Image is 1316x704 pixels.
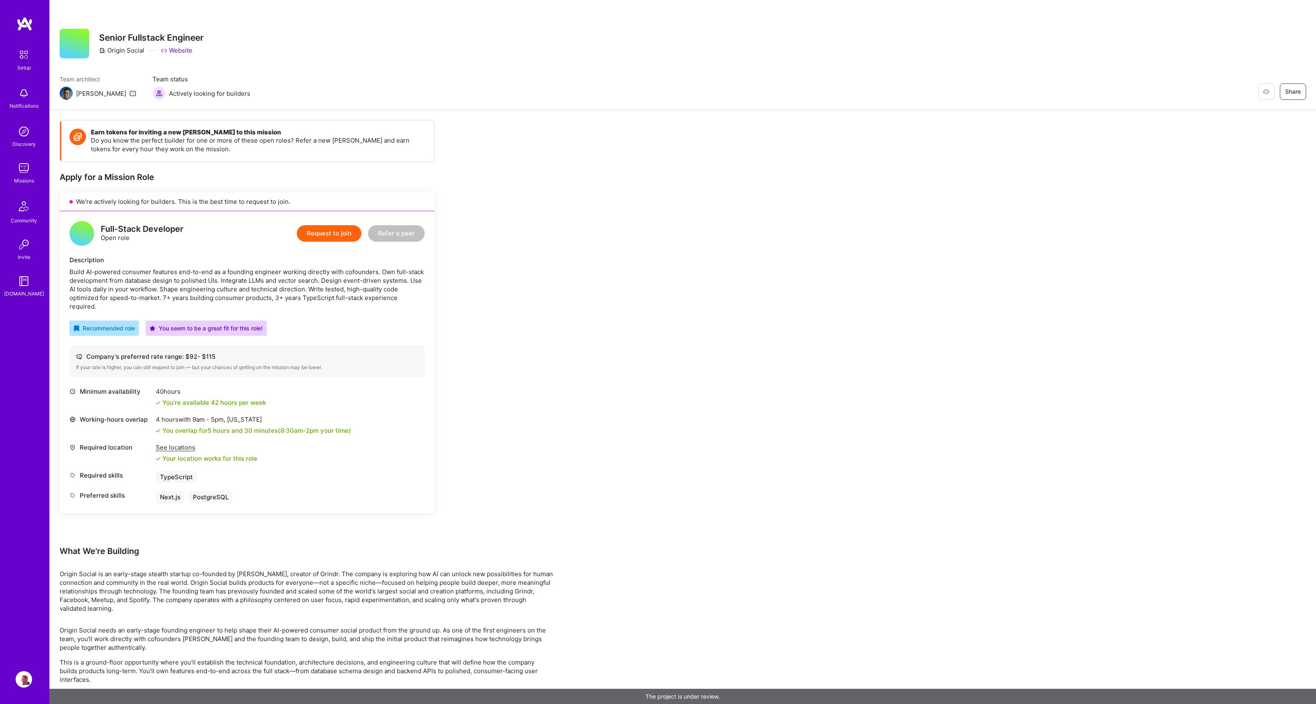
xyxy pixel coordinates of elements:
[101,225,183,242] div: Open role
[17,63,31,72] div: Setup
[162,426,351,435] div: You overlap for 5 hours and 30 minutes ( your time)
[1263,88,1270,95] i: icon EyeClosed
[368,225,425,242] button: Refer a peer
[69,491,152,500] div: Preferred skills
[91,136,426,153] p: Do you know the perfect builder for one or more of these open roles? Refer a new [PERSON_NAME] an...
[161,46,192,55] a: Website
[74,324,135,332] div: Recommended role
[156,471,197,483] div: TypeScript
[16,273,32,289] img: guide book
[60,546,553,556] div: What We're Building
[60,626,553,652] p: Origin Social needs an early-stage founding engineer to help shape their AI-powered consumer soci...
[60,192,435,211] div: We’re actively looking for builders. This is the best time to request to join.
[69,492,76,499] i: icon Tag
[12,140,36,148] div: Discovery
[16,16,33,31] img: logo
[156,456,161,461] i: icon Check
[130,90,136,97] i: icon Mail
[4,289,44,298] div: [DOMAIN_NAME]
[156,428,161,433] i: icon Check
[16,160,32,176] img: teamwork
[60,87,73,100] img: Team Architect
[169,89,250,98] span: Actively looking for builders
[9,102,39,110] div: Notifications
[99,32,204,43] h3: Senior Fullstack Engineer
[16,671,32,688] img: User Avatar
[76,89,126,98] div: [PERSON_NAME]
[15,46,32,63] img: setup
[60,570,553,613] p: Origin Social is an early-stage stealth startup co-founded by [PERSON_NAME], creator of Grindr. T...
[76,353,82,360] i: icon Cash
[14,671,34,688] a: User Avatar
[14,176,34,185] div: Missions
[74,325,79,331] i: icon RecommendedBadge
[69,388,76,395] i: icon Clock
[297,225,361,242] button: Request to join
[76,364,418,371] div: If your rate is higher, you can still request to join — but your chances of getting on the missio...
[60,172,435,182] div: Apply for a Mission Role
[69,256,425,264] div: Description
[156,398,266,407] div: You're available 42 hours per week
[280,427,319,434] span: 8:30am - 2pm
[18,253,30,261] div: Invite
[156,491,185,503] div: Next.js
[69,387,152,396] div: Minimum availability
[11,216,37,225] div: Community
[76,352,418,361] div: Company’s preferred rate range: $ 92 - $ 115
[101,225,183,233] div: Full-Stack Developer
[156,400,161,405] i: icon Check
[16,123,32,140] img: discovery
[49,689,1316,704] div: The project is under review.
[60,75,136,83] span: Team architect
[69,444,76,450] i: icon Location
[191,415,227,423] span: 9am - 5pm ,
[153,75,250,83] span: Team status
[16,85,32,102] img: bell
[1280,83,1306,100] button: Share
[150,324,263,332] div: You seem to be a great fit for this role!
[99,47,106,54] i: icon CompanyGray
[16,236,32,253] img: Invite
[60,658,553,684] p: This is a ground-floor opportunity where you'll establish the technical foundation, architecture ...
[156,443,257,452] div: See locations
[156,454,257,463] div: Your location works for this role
[153,87,166,100] img: Actively looking for builders
[156,415,351,424] div: 4 hours with [US_STATE]
[156,387,266,396] div: 40 hours
[69,129,86,145] img: Token icon
[189,491,233,503] div: PostgreSQL
[69,443,152,452] div: Required location
[69,471,152,480] div: Required skills
[99,46,144,55] div: Origin Social
[91,129,426,136] h4: Earn tokens for inviting a new [PERSON_NAME] to this mission
[69,472,76,478] i: icon Tag
[69,416,76,422] i: icon World
[150,325,155,331] i: icon PurpleStar
[69,415,152,424] div: Working-hours overlap
[69,268,425,311] div: Build AI-powered consumer features end-to-end as a founding engineer working directly with cofoun...
[1285,88,1301,96] span: Share
[14,196,34,216] img: Community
